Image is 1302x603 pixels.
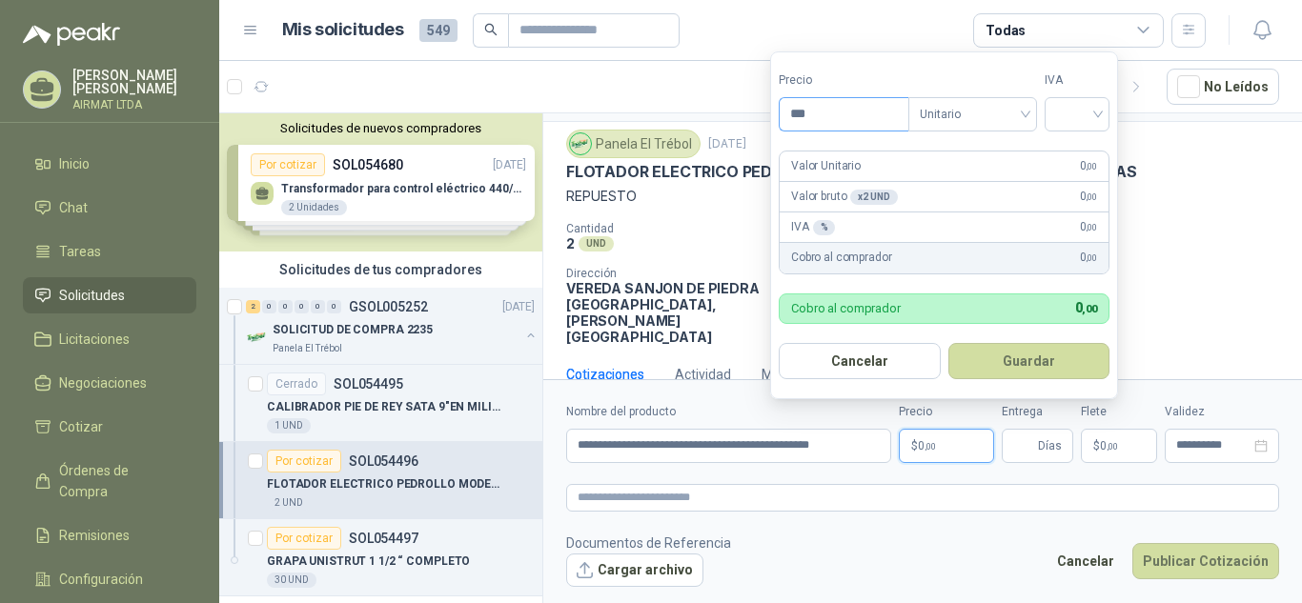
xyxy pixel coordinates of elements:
p: Dirección [566,267,776,280]
div: UND [579,236,614,251]
label: Precio [899,403,994,421]
div: Panela El Trébol [566,130,701,158]
p: AIRMAT LTDA [72,99,196,111]
div: Solicitudes de nuevos compradoresPor cotizarSOL054680[DATE] Transformador para control eléctrico ... [219,113,542,251]
div: 1 UND [267,418,311,433]
p: SOL054495 [334,377,403,391]
p: SOL054497 [349,532,418,545]
span: ,00 [1086,161,1097,171]
p: Valor bruto [791,188,898,206]
span: Días [1038,430,1062,462]
span: ,00 [1086,252,1097,263]
a: Cotizar [23,409,196,445]
span: ,00 [1086,191,1097,202]
p: Cobro al comprador [791,249,891,267]
span: ,00 [925,441,936,452]
span: 0 [1080,188,1097,206]
button: No Leídos [1167,69,1279,105]
a: Tareas [23,233,196,270]
p: REPUESTO [566,186,1279,207]
p: 2 [566,235,575,251]
img: Logo peakr [23,23,120,46]
span: Unitario [920,100,1026,129]
div: 0 [311,300,325,313]
p: GSOL005252 [349,300,428,313]
div: 0 [327,300,341,313]
p: Panela El Trébol [273,341,342,356]
a: 2 0 0 0 0 0 GSOL005252[DATE] Company LogoSOLICITUD DE COMPRA 2235Panela El Trébol [246,295,539,356]
span: ,00 [1107,441,1118,452]
label: Entrega [1002,403,1073,421]
a: Por cotizarSOL054497GRAPA UNISTRUT 1 1/2 “ COMPLETO30 UND [219,519,542,596]
div: 2 UND [267,495,311,511]
span: Configuración [59,569,143,590]
label: Nombre del producto [566,403,891,421]
span: Solicitudes [59,285,125,306]
div: Mensajes [762,364,820,385]
span: Tareas [59,241,101,262]
button: Solicitudes de nuevos compradores [227,121,535,135]
div: % [813,220,836,235]
span: Cotizar [59,416,103,437]
p: Cobro al comprador [791,302,901,314]
p: FLOTADOR ELECTRICO PEDROLLO MODELO VIYILANT PARA AGUAS NEGRAS [566,162,1137,182]
a: Órdenes de Compra [23,452,196,510]
span: Chat [59,197,88,218]
span: 0 [1075,300,1097,315]
a: Por cotizarSOL054496FLOTADOR ELECTRICO PEDROLLO MODELO VIYILANT PARA AGUAS NEGRAS2 UND [219,442,542,519]
div: Por cotizar [267,527,341,550]
a: Remisiones [23,517,196,553]
span: Licitaciones [59,329,130,350]
div: 0 [295,300,309,313]
p: IVA [791,218,835,236]
div: Todas [986,20,1026,41]
button: Publicar Cotización [1132,543,1279,579]
span: Inicio [59,153,90,174]
button: Guardar [948,343,1110,379]
p: GRAPA UNISTRUT 1 1/2 “ COMPLETO [267,553,470,571]
div: 0 [262,300,276,313]
div: Actividad [675,364,731,385]
div: 30 UND [267,573,316,588]
h1: Mis solicitudes [282,16,404,44]
div: x 2 UND [850,190,897,205]
span: 0 [918,440,936,452]
a: Chat [23,190,196,226]
div: 2 [246,300,260,313]
p: [DATE] [708,135,746,153]
span: Negociaciones [59,372,147,393]
label: Flete [1081,403,1157,421]
p: $ 0,00 [1081,429,1157,463]
label: Precio [779,71,908,90]
div: Solicitudes de tus compradores [219,251,542,288]
span: ,00 [1082,303,1097,315]
div: 0 [278,300,293,313]
p: SOL054496 [349,454,418,468]
p: $0,00 [899,429,994,463]
img: Company Logo [246,326,269,349]
span: Órdenes de Compra [59,460,178,502]
span: 0 [1100,440,1118,452]
span: ,00 [1086,222,1097,232]
a: CerradoSOL054495CALIBRADOR PIE DE REY SATA 9"EN MILIMETROS Y PULGADA, O, DIGITAL1 UND [219,365,542,442]
button: Cargar archivo [566,553,703,588]
p: CALIBRADOR PIE DE REY SATA 9"EN MILIMETROS Y PULGADA, O, DIGITAL [267,398,504,416]
button: Cancelar [779,343,941,379]
p: [PERSON_NAME] [PERSON_NAME] [72,69,196,95]
span: search [484,23,498,36]
p: VEREDA SANJON DE PIEDRA [GEOGRAPHIC_DATA] , [PERSON_NAME][GEOGRAPHIC_DATA] [566,280,776,345]
img: Company Logo [570,133,591,154]
a: Negociaciones [23,365,196,401]
span: 0 [1080,249,1097,267]
span: $ [1093,440,1100,452]
span: 0 [1080,157,1097,175]
a: Configuración [23,561,196,597]
div: Por cotizar [267,450,341,472]
button: Cancelar [1047,543,1125,579]
span: 549 [419,19,458,42]
label: Validez [1165,403,1279,421]
p: SOLICITUD DE COMPRA 2235 [273,321,433,339]
p: Valor Unitario [791,157,861,175]
span: Remisiones [59,525,130,546]
p: FLOTADOR ELECTRICO PEDROLLO MODELO VIYILANT PARA AGUAS NEGRAS [267,475,504,493]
